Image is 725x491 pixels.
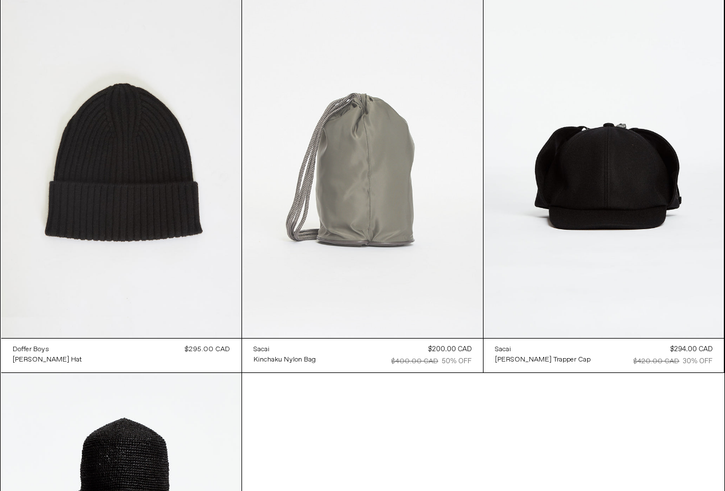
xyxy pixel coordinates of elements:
[13,355,82,365] a: [PERSON_NAME] Hat
[253,355,316,365] div: Kinchaku Nylon Bag
[495,345,511,355] div: Sacai
[442,356,472,367] div: 50% OFF
[253,355,316,365] a: Kinchaku Nylon Bag
[391,356,438,367] div: $400.00 CAD
[253,345,270,355] div: Sacai
[428,344,472,355] div: $200.00 CAD
[13,344,82,355] a: Doffer Boys
[683,356,712,367] div: 30% OFF
[13,345,49,355] div: Doffer Boys
[253,344,316,355] a: Sacai
[633,356,679,367] div: $420.00 CAD
[495,355,591,365] a: [PERSON_NAME] Trapper Cap
[13,355,82,365] div: [PERSON_NAME] Hat
[185,344,230,355] div: $295.00 CAD
[495,355,591,365] div: [PERSON_NAME] Trapper Cap
[495,344,591,355] a: Sacai
[670,344,712,355] div: $294.00 CAD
